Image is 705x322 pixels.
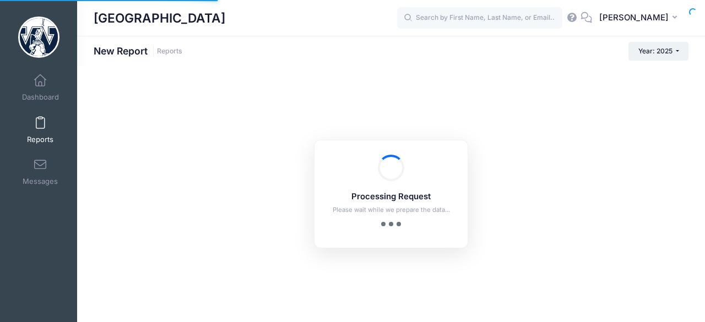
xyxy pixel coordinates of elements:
[397,7,562,29] input: Search by First Name, Last Name, or Email...
[14,68,67,107] a: Dashboard
[157,47,182,56] a: Reports
[94,6,225,31] h1: [GEOGRAPHIC_DATA]
[638,47,673,55] span: Year: 2025
[18,17,59,58] img: Westminster College
[599,12,669,24] span: [PERSON_NAME]
[329,205,453,215] p: Please wait while we prepare the data...
[22,93,59,102] span: Dashboard
[23,177,58,187] span: Messages
[27,135,53,144] span: Reports
[628,42,688,61] button: Year: 2025
[592,6,688,31] button: [PERSON_NAME]
[94,45,182,57] h1: New Report
[329,192,453,202] h5: Processing Request
[14,111,67,149] a: Reports
[14,152,67,191] a: Messages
